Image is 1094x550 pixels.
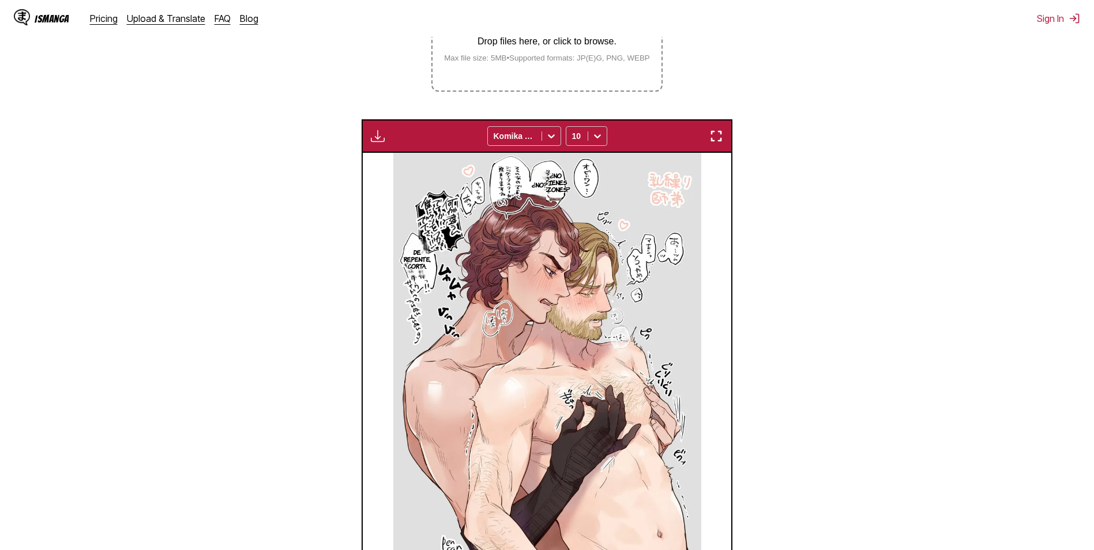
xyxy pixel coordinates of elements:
[127,13,205,24] a: Upload & Translate
[435,54,659,62] small: Max file size: 5MB • Supported formats: JP(E)G, PNG, WEBP
[35,13,69,24] div: IsManga
[14,9,30,25] img: IsManga Logo
[538,169,573,195] p: ¿No tienes pezones?
[401,246,433,272] p: De repente, corta.
[14,9,90,28] a: IsManga LogoIsManga
[371,129,385,143] img: Download translated images
[435,36,659,47] p: Drop files here, or click to browse.
[1037,13,1080,24] button: Sign In
[240,13,258,24] a: Blog
[709,129,723,143] img: Enter fullscreen
[1069,13,1080,24] img: Sign out
[529,179,550,190] p: ¿No?
[215,13,231,24] a: FAQ
[90,13,118,24] a: Pricing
